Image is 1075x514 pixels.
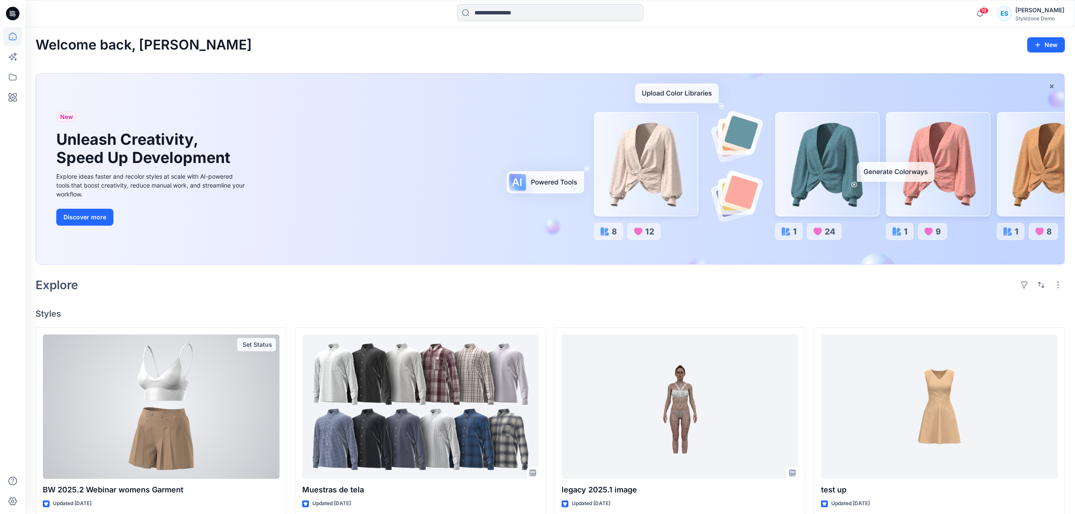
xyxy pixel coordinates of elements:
p: Updated [DATE] [572,499,610,508]
a: test up [821,334,1058,479]
h2: Welcome back, [PERSON_NAME] [36,37,252,53]
p: test up [821,484,1058,496]
button: Discover more [56,209,113,226]
h4: Styles [36,309,1065,319]
button: New [1027,37,1065,53]
p: BW 2025.2 Webinar womens Garment [43,484,279,496]
p: legacy 2025.1 image [562,484,798,496]
h1: Unleash Creativity, Speed Up Development [56,130,234,167]
a: Discover more [56,209,247,226]
p: Updated [DATE] [53,499,91,508]
p: Updated [DATE] [831,499,870,508]
div: [PERSON_NAME] [1015,5,1064,15]
p: Updated [DATE] [312,499,351,508]
span: 19 [979,7,989,14]
a: legacy 2025.1 image [562,334,798,479]
div: Explore ideas faster and recolor styles at scale with AI-powered tools that boost creativity, red... [56,172,247,199]
h2: Explore [36,278,78,292]
a: Muestras de tela [302,334,539,479]
a: BW 2025.2 Webinar womens Garment [43,334,279,479]
p: Muestras de tela [302,484,539,496]
span: New [60,112,73,122]
div: ES [997,6,1012,21]
div: Stylezone Demo [1015,15,1064,22]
